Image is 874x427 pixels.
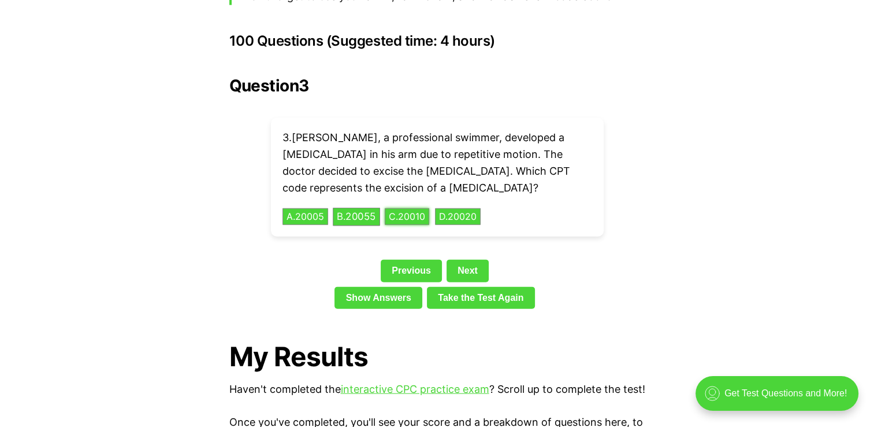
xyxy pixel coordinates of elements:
[282,130,592,196] p: 3 . [PERSON_NAME], a professional swimmer, developed a [MEDICAL_DATA] in his arm due to repetitiv...
[385,208,429,226] button: C.20010
[427,287,535,309] a: Take the Test Again
[381,260,442,282] a: Previous
[282,208,328,226] button: A.20005
[229,33,645,49] h3: 100 Questions (Suggested time: 4 hours)
[447,260,489,282] a: Next
[229,76,645,95] h2: Question 3
[229,341,645,372] h1: My Results
[341,383,489,395] a: interactive CPC practice exam
[334,287,422,309] a: Show Answers
[229,381,645,398] p: Haven't completed the ? Scroll up to complete the test!
[333,208,380,226] button: B.20055
[686,370,874,427] iframe: portal-trigger
[435,208,481,226] button: D.20020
